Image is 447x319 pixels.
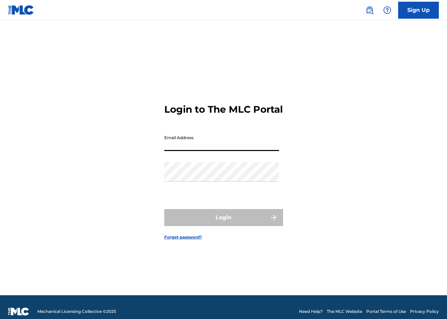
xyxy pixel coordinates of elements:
img: MLC Logo [8,5,34,15]
a: Need Help? [299,308,323,315]
a: Public Search [363,3,376,17]
a: The MLC Website [327,308,362,315]
a: Privacy Policy [410,308,439,315]
a: Forgot password? [164,234,202,240]
img: logo [8,307,29,316]
h3: Login to The MLC Portal [164,104,283,115]
a: Sign Up [398,2,439,19]
span: Mechanical Licensing Collective © 2025 [37,308,116,315]
div: Help [380,3,394,17]
img: help [383,6,391,14]
a: Portal Terms of Use [366,308,406,315]
img: search [366,6,374,14]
